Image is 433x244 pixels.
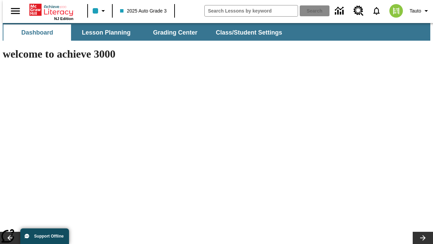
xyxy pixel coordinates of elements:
[210,24,288,41] button: Class/Student Settings
[413,232,433,244] button: Lesson carousel, Next
[368,2,385,20] a: Notifications
[34,234,64,239] span: Support Offline
[20,228,69,244] button: Support Offline
[21,29,53,37] span: Dashboard
[153,29,197,37] span: Grading Center
[205,5,298,16] input: search field
[5,1,25,21] button: Open side menu
[3,48,295,60] h1: welcome to achieve 3000
[385,2,407,20] button: Select a new avatar
[29,3,73,17] a: Home
[120,7,167,15] span: 2025 Auto Grade 3
[331,2,349,20] a: Data Center
[216,29,282,37] span: Class/Student Settings
[407,5,433,17] button: Profile/Settings
[82,29,131,37] span: Lesson Planning
[90,5,110,17] button: Class color is light blue. Change class color
[72,24,140,41] button: Lesson Planning
[141,24,209,41] button: Grading Center
[389,4,403,18] img: avatar image
[29,2,73,21] div: Home
[3,23,430,41] div: SubNavbar
[3,24,71,41] button: Dashboard
[349,2,368,20] a: Resource Center, Will open in new tab
[410,7,421,15] span: Tauto
[54,17,73,21] span: NJ Edition
[3,24,288,41] div: SubNavbar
